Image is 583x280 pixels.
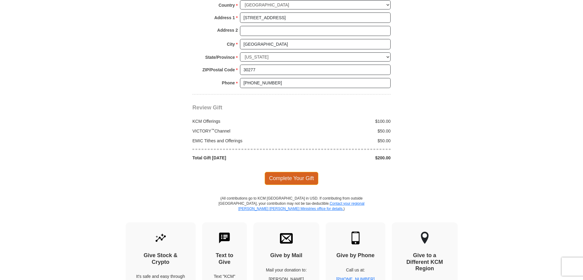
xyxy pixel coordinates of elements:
[280,232,293,244] img: envelope.svg
[189,118,292,124] div: KCM Offerings
[291,118,394,124] div: $100.00
[192,105,222,111] span: Review Gift
[213,252,237,265] h4: Text to Give
[291,155,394,161] div: $200.00
[265,172,319,185] span: Complete Your Gift
[205,53,235,62] strong: State/Province
[154,232,167,244] img: give-by-stock.svg
[136,252,185,265] h4: Give Stock & Crypto
[222,79,235,87] strong: Phone
[238,201,364,211] a: Contact your regional [PERSON_NAME] [PERSON_NAME] Ministries office for details.
[420,232,429,244] img: other-region
[189,155,292,161] div: Total Gift [DATE]
[189,138,292,144] div: EMIC Tithes and Offerings
[217,26,238,34] strong: Address 2
[218,232,231,244] img: text-to-give.svg
[402,252,447,272] h4: Give to a Different KCM Region
[336,252,375,259] h4: Give by Phone
[264,252,309,259] h4: Give by Mail
[291,138,394,144] div: $50.00
[218,196,365,222] p: (All contributions go to KCM [GEOGRAPHIC_DATA] in USD. If contributing from outside [GEOGRAPHIC_D...
[349,232,362,244] img: mobile.svg
[202,66,235,74] strong: ZIP/Postal Code
[219,1,235,9] strong: Country
[214,13,235,22] strong: Address 1
[336,267,375,273] p: Call us at:
[211,128,215,132] sup: ™
[291,128,394,134] div: $50.00
[189,128,292,134] div: VICTORY Channel
[264,267,309,273] p: Mail your donation to:
[227,40,235,48] strong: City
